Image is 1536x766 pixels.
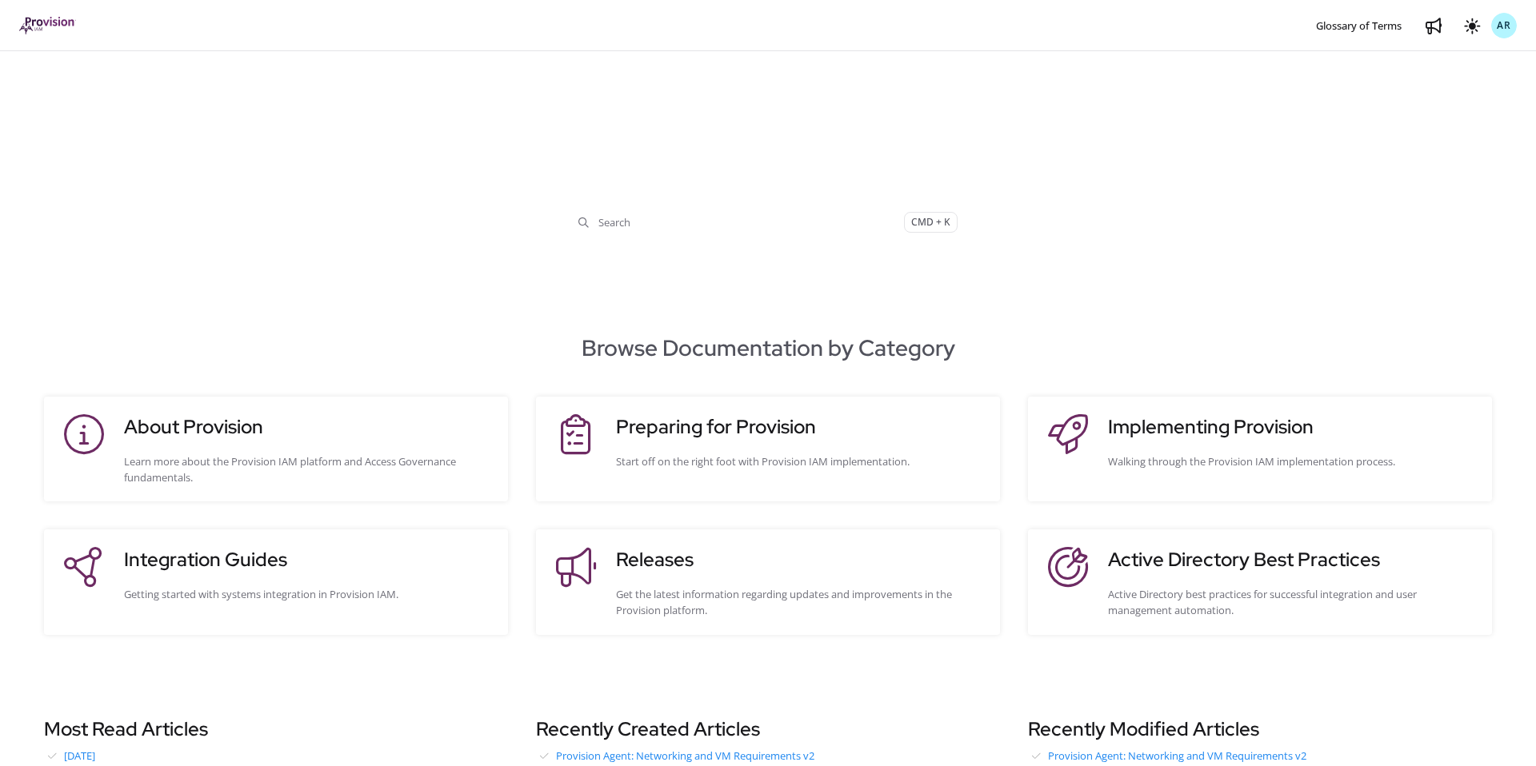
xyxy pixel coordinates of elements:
[60,413,492,485] a: About ProvisionLearn more about the Provision IAM platform and Access Governance fundamentals.
[616,586,984,618] div: Get the latest information regarding updates and improvements in the Provision platform.
[1108,413,1476,441] h3: Implementing Provision
[568,202,968,242] button: SearchCMD + K
[1421,13,1446,38] a: Whats new
[1108,453,1476,469] div: Walking through the Provision IAM implementation process.
[124,545,492,574] h3: Integration Guides
[19,17,76,34] img: brand logo
[552,545,984,618] a: ReleasesGet the latest information regarding updates and improvements in the Provision platform.
[19,95,1517,138] h1: Welcome to the Provision Documentation Center
[19,17,76,35] a: Project logo
[1044,413,1476,485] a: Implementing ProvisionWalking through the Provision IAM implementation process.
[1491,13,1517,38] button: AR
[1497,18,1511,34] span: AR
[616,413,984,441] h3: Preparing for Provision
[1459,13,1485,38] button: Theme options
[44,715,508,744] h3: Most Read Articles
[1108,586,1476,618] div: Active Directory best practices for successful integration and user management automation.
[19,138,1517,178] div: Your central hub for Provision IAM documentation and information.
[1316,18,1402,33] span: Glossary of Terms
[124,413,492,441] h3: About Provision
[904,212,958,233] span: CMD + K
[1108,545,1476,574] h3: Active Directory Best Practices
[19,331,1517,365] h2: Browse Documentation by Category
[1028,715,1492,744] h3: Recently Modified Articles
[552,413,984,485] a: Preparing for ProvisionStart off on the right foot with Provision IAM implementation.
[616,453,984,469] div: Start off on the right foot with Provision IAM implementation.
[1044,545,1476,618] a: Active Directory Best PracticesActive Directory best practices for successful integration and use...
[578,214,904,230] span: Search
[124,586,492,602] div: Getting started with systems integration in Provision IAM.
[60,545,492,618] a: Integration GuidesGetting started with systems integration in Provision IAM.
[536,715,1000,744] h3: Recently Created Articles
[616,545,984,574] h3: Releases
[124,453,492,485] div: Learn more about the Provision IAM platform and Access Governance fundamentals.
